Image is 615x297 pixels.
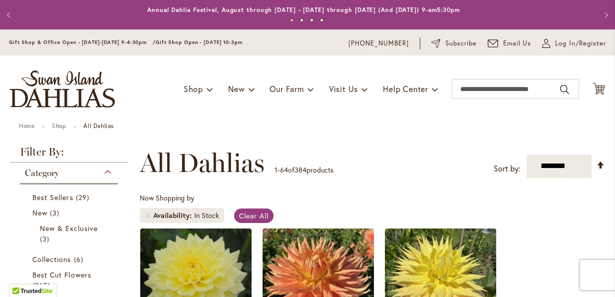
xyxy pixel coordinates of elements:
span: Best Cut Flowers [32,270,91,279]
a: Email Us [488,38,532,48]
span: New [228,83,245,94]
span: 64 [280,165,288,174]
button: 4 of 4 [320,18,323,22]
span: Log In/Register [555,38,606,48]
span: Availability [153,210,194,220]
span: 29 [76,192,92,202]
span: Our Farm [270,83,304,94]
span: Category [25,167,59,178]
span: 384 [295,165,307,174]
span: 3 [40,233,52,244]
a: Remove Availability In Stock [145,212,151,218]
button: 3 of 4 [310,18,313,22]
span: Best Sellers [32,192,73,202]
a: New [32,207,108,218]
span: All Dahlias [140,148,265,178]
span: 1 [275,165,278,174]
a: Clear All [234,208,274,223]
button: 1 of 4 [290,18,294,22]
span: Visit Us [329,83,358,94]
a: Shop [52,122,66,129]
span: Help Center [383,83,428,94]
span: Now Shopping by [140,193,194,202]
span: New & Exclusive [40,223,98,233]
span: 265 [32,280,53,290]
a: Best Sellers [32,192,108,202]
a: New &amp; Exclusive [40,223,100,244]
span: New [32,208,47,217]
span: 3 [50,207,62,218]
a: Home [19,122,34,129]
p: - of products [275,162,333,178]
a: Best Cut Flowers [32,269,108,290]
a: Annual Dahlia Festival, August through [DATE] - [DATE] through [DATE] (And [DATE]) 9-am5:30pm [147,6,460,13]
span: Collections [32,254,71,264]
button: 2 of 4 [300,18,304,22]
span: 6 [74,254,86,264]
a: Subscribe [431,38,477,48]
button: Next [595,5,615,25]
span: Gift Shop & Office Open - [DATE]-[DATE] 9-4:30pm / [9,39,156,45]
strong: Filter By: [10,146,128,162]
span: Clear All [239,211,269,220]
a: Collections [32,254,108,264]
span: Email Us [503,38,532,48]
strong: All Dahlias [83,122,114,129]
span: Gift Shop Open - [DATE] 10-3pm [156,39,243,45]
div: In Stock [194,210,219,220]
span: Subscribe [445,38,477,48]
a: Log In/Register [542,38,606,48]
span: Shop [184,83,203,94]
a: [PHONE_NUMBER] [348,38,409,48]
label: Sort by: [494,159,521,178]
a: store logo [10,70,115,107]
